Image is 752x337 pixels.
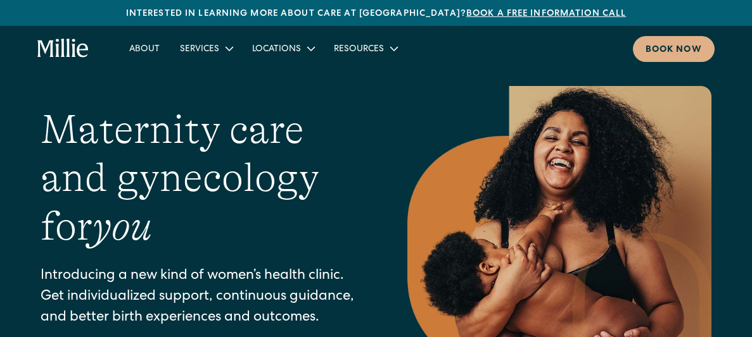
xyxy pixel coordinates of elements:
div: Book now [646,44,702,57]
div: Locations [252,43,301,56]
div: Services [180,43,219,56]
div: Resources [324,38,407,59]
em: you [92,204,152,249]
div: Resources [334,43,384,56]
a: Book a free information call [466,9,626,18]
h1: Maternity care and gynecology for [41,106,357,251]
div: Locations [242,38,324,59]
a: Book now [633,36,715,62]
a: About [119,38,170,59]
div: Services [170,38,242,59]
p: Introducing a new kind of women’s health clinic. Get individualized support, continuous guidance,... [41,266,357,329]
a: home [37,39,89,59]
